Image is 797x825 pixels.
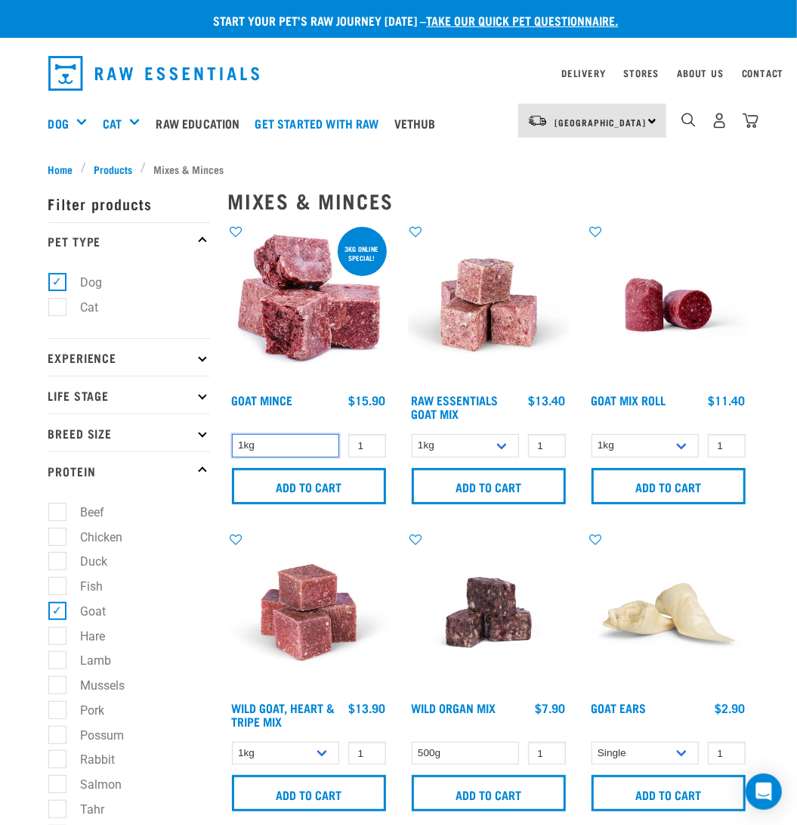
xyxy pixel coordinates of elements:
label: Salmon [57,775,128,794]
label: Goat [57,602,113,621]
img: Raw Essentials Logo [48,56,260,91]
a: Raw Education [152,93,251,154]
input: Add to cart [592,468,746,504]
input: 1 [348,434,386,457]
div: $13.90 [349,701,386,715]
img: Goat Heart Tripe 8451 [228,532,390,693]
h2: Mixes & Minces [228,189,749,212]
label: Mussels [57,676,131,695]
label: Pork [57,701,111,720]
span: Products [94,161,133,177]
input: 1 [528,434,566,457]
p: Experience [48,338,210,376]
a: Contact [742,70,784,76]
a: Products [86,161,141,177]
label: Hare [57,627,112,646]
label: Dog [57,273,109,292]
a: Wild Goat, Heart & Tripe Mix [232,704,335,724]
img: home-icon-1@2x.png [681,113,696,127]
a: Cat [103,114,122,132]
a: Stores [624,70,660,76]
input: Add to cart [592,775,746,811]
a: Raw Essentials Goat Mix [412,396,499,417]
a: Goat Mix Roll [592,396,666,403]
span: Home [48,161,73,177]
label: Beef [57,503,111,522]
nav: dropdown navigation [36,50,761,97]
a: Vethub [391,93,447,154]
img: Wild Organ Mix [408,532,570,693]
a: Wild Organ Mix [412,704,496,711]
img: Goat M Ix 38448 [408,224,570,386]
div: $7.90 [536,701,566,715]
label: Duck [57,552,114,571]
label: Tahr [57,800,111,819]
p: Pet Type [48,222,210,260]
label: Possum [57,726,131,745]
p: Protein [48,451,210,489]
input: Add to cart [412,468,566,504]
div: $2.90 [715,701,746,715]
p: Life Stage [48,376,210,414]
div: $13.40 [529,393,566,407]
img: user.png [712,113,727,129]
div: Open Intercom Messenger [746,774,782,810]
a: Dog [48,114,69,132]
img: 1077 Wild Goat Mince 01 [228,224,390,386]
nav: breadcrumbs [48,161,749,177]
input: 1 [708,742,746,765]
img: home-icon@2x.png [743,113,758,129]
p: Breed Size [48,414,210,451]
input: Add to cart [232,775,386,811]
p: Filter products [48,185,210,222]
label: Lamb [57,651,118,670]
img: van-moving.png [527,114,548,128]
label: Chicken [57,528,129,547]
div: $15.90 [349,393,386,407]
img: Goat Ears [588,532,749,693]
a: Goat Mince [232,396,293,403]
input: 1 [708,434,746,457]
input: 1 [528,742,566,765]
label: Fish [57,577,110,596]
a: About Us [677,70,723,76]
span: [GEOGRAPHIC_DATA] [555,119,647,125]
div: 3kg online special! [338,237,387,269]
input: Add to cart [412,775,566,811]
label: Cat [57,298,105,317]
a: take our quick pet questionnaire. [427,17,619,23]
input: 1 [348,742,386,765]
div: $11.40 [709,393,746,407]
a: Home [48,161,82,177]
a: Delivery [561,70,605,76]
a: Get started with Raw [252,93,391,154]
label: Rabbit [57,750,122,769]
img: Raw Essentials Chicken Lamb Beef Bulk Minced Raw Dog Food Roll Unwrapped [588,224,749,386]
input: Add to cart [232,468,386,504]
a: Goat Ears [592,704,647,711]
